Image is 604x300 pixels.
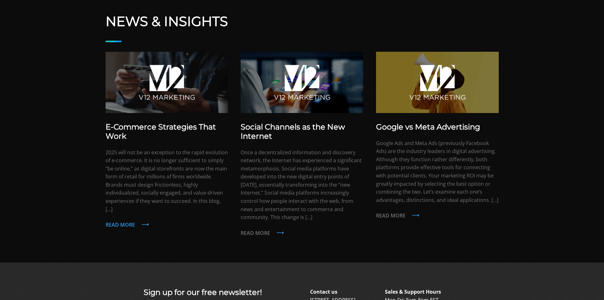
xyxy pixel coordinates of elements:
[310,288,337,295] b: Contact us
[106,13,499,29] a: News & Insights
[106,52,228,237] a: E-Commerce Strategies That Work 2025 will not be an exception to the rapid evolution of e-commerc...
[572,270,604,300] iframe: Chat Widget
[241,52,363,113] img: Social Channels 2025
[376,139,499,204] p: Google Ads and Meta Ads (previously Facebook Ads) are the industry leaders in digital advertising...
[106,52,228,113] img: E-Commerce Websites
[106,149,228,214] p: 2025 will not be an exception to the rapid evolution of e-commerce. It is no longer sufficient to...
[385,288,441,295] b: Sales & Support Hours
[376,52,499,113] img: Advertising 2025
[376,212,499,220] p: Read more
[241,123,363,141] h3: Social Channels as the New Internet
[376,123,499,132] h3: Google vs Meta Advertising
[144,288,294,297] h3: Sign up for our free newsletter!
[241,229,363,237] p: Read more
[106,221,228,229] p: Read more
[376,52,499,237] a: Google vs Meta Advertising Google Ads and Meta Ads (previously Facebook Ads) are the industry lea...
[106,123,228,141] h3: E-Commerce Strategies That Work
[241,149,363,222] p: Once a decentralized information and discovery network, the Internet has experienced a significan...
[241,52,363,237] a: Social Channels as the New Internet Once a decentralized information and discovery network, the I...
